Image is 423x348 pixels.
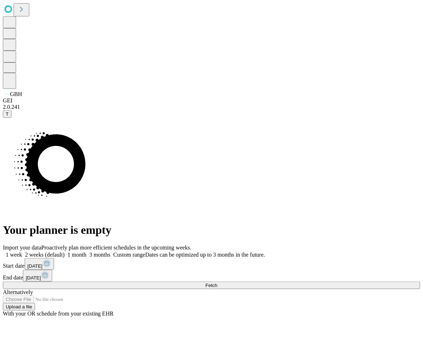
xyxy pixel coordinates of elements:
button: [DATE] [25,258,54,270]
h1: Your planner is empty [3,223,420,237]
span: 1 week [6,252,22,258]
div: GEI [3,97,420,104]
button: T [3,110,11,118]
span: With your OR schedule from your existing EHR [3,311,114,317]
span: [DATE] [26,275,41,281]
span: [DATE] [28,263,43,269]
button: Fetch [3,282,420,289]
div: End date [3,270,420,282]
span: Alternatively [3,289,33,295]
span: Fetch [205,283,217,288]
span: Import your data [3,244,41,251]
span: Proactively plan more efficient schedules in the upcoming weeks. [41,244,191,251]
button: Upload a file [3,303,35,311]
button: [DATE] [23,270,52,282]
span: GBH [10,91,22,97]
span: 2 weeks (default) [25,252,65,258]
span: Custom range [113,252,145,258]
div: 2.0.241 [3,104,420,110]
span: 1 month [68,252,86,258]
span: T [6,111,9,117]
div: Start date [3,258,420,270]
span: Dates can be optimized up to 3 months in the future. [145,252,265,258]
span: 3 months [89,252,110,258]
